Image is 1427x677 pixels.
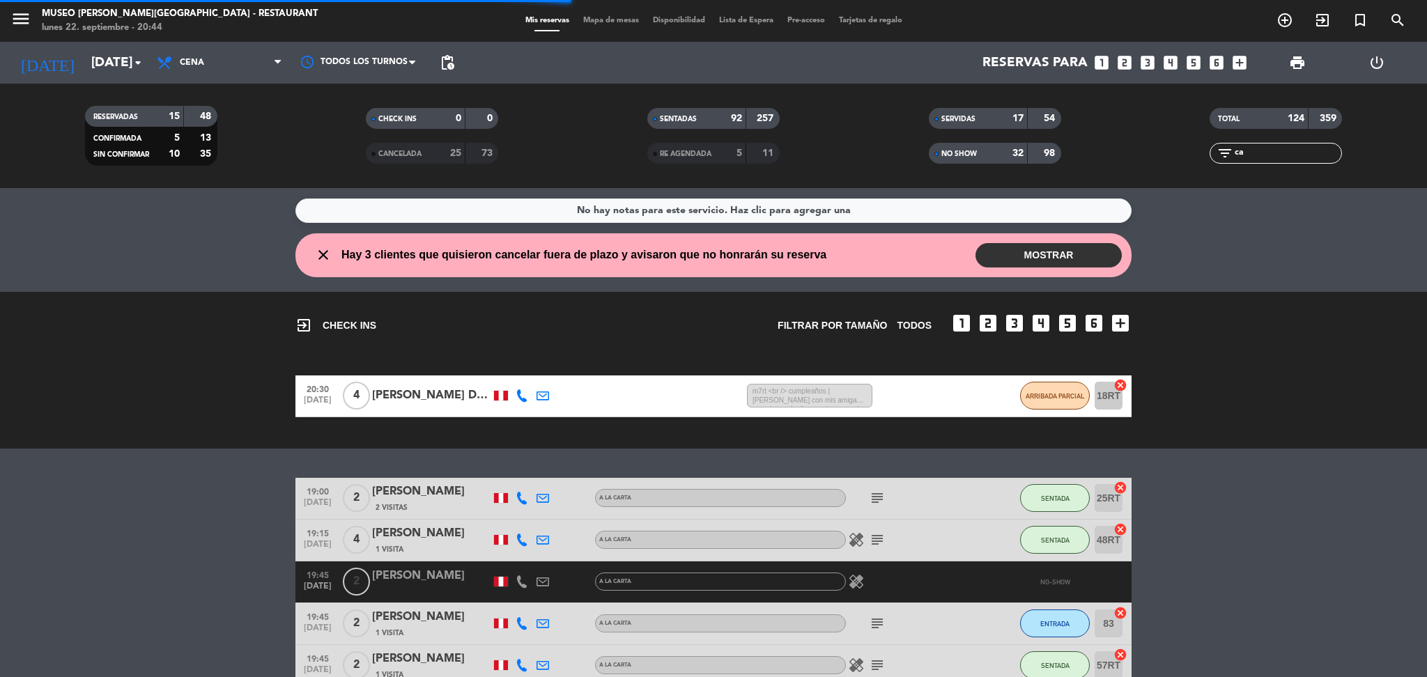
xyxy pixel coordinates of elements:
span: SENTADA [1041,495,1070,502]
span: 2 [343,484,370,512]
span: 2 Visitas [376,502,408,513]
i: cancel [1113,378,1127,392]
span: 19:45 [300,566,335,582]
span: SIN CONFIRMAR [93,151,149,158]
i: healing [848,573,865,590]
span: A la carta [599,579,631,584]
i: add_box [1231,54,1249,72]
i: looks_one [950,312,973,334]
button: ARRIBADA PARCIAL [1020,382,1090,410]
span: Tarjetas de regalo [832,17,909,24]
span: 19:45 [300,608,335,624]
button: MOSTRAR [975,243,1122,267]
div: [PERSON_NAME] [372,483,491,501]
strong: 5 [736,148,742,158]
span: SENTADA [1041,662,1070,669]
i: power_settings_new [1368,54,1385,71]
strong: 35 [200,149,214,159]
span: Disponibilidad [646,17,712,24]
span: SENTADAS [660,116,697,123]
span: 4 [343,526,370,554]
i: looks_5 [1185,54,1203,72]
i: filter_list [1217,145,1233,162]
i: exit_to_app [1314,12,1331,29]
button: SENTADA [1020,484,1090,512]
div: LOG OUT [1337,42,1417,84]
span: CONFIRMADA [93,135,141,142]
i: add_box [1109,312,1132,334]
i: menu [10,8,31,29]
span: ARRIBADA PARCIAL [1026,392,1085,400]
span: A la carta [599,537,631,543]
span: CHECK INS [378,116,417,123]
i: looks_6 [1083,312,1105,334]
strong: 15 [169,111,180,121]
i: subject [869,657,886,674]
span: pending_actions [439,54,456,71]
i: looks_3 [1139,54,1157,72]
span: Lista de Espera [712,17,780,24]
i: looks_4 [1030,312,1052,334]
span: Pre-acceso [780,17,832,24]
i: turned_in_not [1352,12,1368,29]
span: A la carta [599,495,631,501]
i: [DATE] [10,47,84,78]
span: 2 [343,568,370,596]
span: ENTRADA [1040,620,1070,628]
div: [PERSON_NAME] [372,608,491,626]
span: SENTADA [1041,536,1070,544]
div: [PERSON_NAME] [372,650,491,668]
span: RE AGENDADA [660,150,711,157]
button: menu [10,8,31,34]
i: cancel [1113,481,1127,495]
strong: 73 [481,148,495,158]
strong: 5 [174,133,180,143]
i: looks_3 [1003,312,1026,334]
span: print [1289,54,1306,71]
button: SENTADA [1020,526,1090,554]
strong: 92 [731,114,742,123]
strong: 48 [200,111,214,121]
i: healing [848,531,865,548]
strong: 25 [450,148,461,158]
span: A la carta [599,621,631,626]
i: cancel [1113,522,1127,536]
span: 1 Visita [376,628,403,639]
i: subject [869,490,886,506]
div: No hay notas para este servicio. Haz clic para agregar una [577,203,851,219]
i: search [1389,12,1406,29]
span: CANCELADA [378,150,422,157]
strong: 0 [456,114,461,123]
span: CHECK INS [295,317,376,334]
span: 19:00 [300,483,335,499]
strong: 257 [757,114,776,123]
strong: 98 [1044,148,1058,158]
strong: 13 [200,133,214,143]
strong: 32 [1012,148,1024,158]
i: looks_one [1093,54,1111,72]
span: NO-SHOW [1040,578,1070,586]
div: [PERSON_NAME] [372,524,491,543]
div: [PERSON_NAME] De la [PERSON_NAME] [372,387,491,405]
div: lunes 22. septiembre - 20:44 [42,21,318,35]
span: RESERVADAS [93,114,138,120]
span: 4 [343,382,370,410]
i: cancel [1113,648,1127,662]
span: [DATE] [300,540,335,556]
span: SERVIDAS [941,116,975,123]
span: NO SHOW [941,150,977,157]
strong: 11 [762,148,776,158]
span: m7rt <br /> cumpleaños | [PERSON_NAME] con mis amigas por mi cumpleaños y quiero que el postre qu... [747,384,872,407]
i: looks_6 [1208,54,1226,72]
span: Mis reservas [518,17,576,24]
span: [DATE] [300,396,335,412]
span: 1 Visita [376,544,403,555]
i: healing [848,657,865,674]
strong: 10 [169,149,180,159]
span: Mapa de mesas [576,17,646,24]
span: 2 [343,609,370,637]
span: Cena [180,58,204,68]
div: [PERSON_NAME] [372,567,491,585]
strong: 124 [1288,114,1304,123]
span: 19:45 [300,650,335,666]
